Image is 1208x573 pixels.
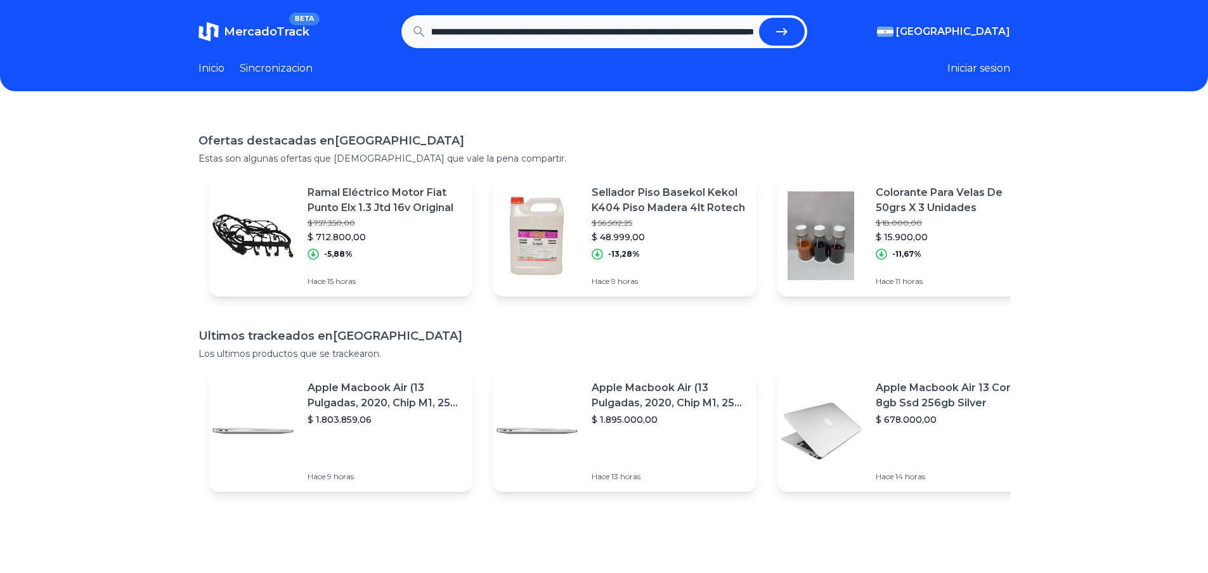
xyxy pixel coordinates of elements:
p: $ 18.000,00 [876,218,1030,228]
p: Colorante Para Velas De 50grs X 3 Unidades [876,185,1030,216]
p: -11,67% [892,249,921,259]
img: Featured image [777,387,866,475]
span: BETA [289,13,319,25]
a: Featured imageApple Macbook Air (13 Pulgadas, 2020, Chip M1, 256 Gb De Ssd, 8 Gb De Ram) - Plata$... [209,370,472,492]
img: Featured image [209,387,297,475]
p: $ 712.800,00 [308,231,462,243]
p: $ 56.502,25 [592,218,746,228]
p: Ramal Eléctrico Motor Fiat Punto Elx 1.3 Jtd 16v Original [308,185,462,216]
span: [GEOGRAPHIC_DATA] [896,24,1010,39]
p: Apple Macbook Air (13 Pulgadas, 2020, Chip M1, 256 Gb De Ssd, 8 Gb De Ram) - Plata [592,380,746,411]
button: [GEOGRAPHIC_DATA] [877,24,1010,39]
a: Inicio [198,61,224,76]
a: Featured imageApple Macbook Air 13 Core I5 8gb Ssd 256gb Silver$ 678.000,00Hace 14 horas [777,370,1041,492]
p: Hace 14 horas [876,472,1030,482]
p: $ 678.000,00 [876,413,1030,426]
h1: Ultimos trackeados en [GEOGRAPHIC_DATA] [198,327,1010,345]
a: Sincronizacion [240,61,313,76]
img: MercadoTrack [198,22,219,42]
img: Featured image [777,191,866,280]
a: MercadoTrackBETA [198,22,309,42]
p: Apple Macbook Air (13 Pulgadas, 2020, Chip M1, 256 Gb De Ssd, 8 Gb De Ram) - Plata [308,380,462,411]
button: Iniciar sesion [947,61,1010,76]
a: Featured imageApple Macbook Air (13 Pulgadas, 2020, Chip M1, 256 Gb De Ssd, 8 Gb De Ram) - Plata$... [493,370,757,492]
p: -13,28% [608,249,640,259]
h1: Ofertas destacadas en [GEOGRAPHIC_DATA] [198,132,1010,150]
p: -5,88% [324,249,353,259]
p: Estas son algunas ofertas que [DEMOGRAPHIC_DATA] que vale la pena compartir. [198,152,1010,165]
p: $ 1.803.859,06 [308,413,462,426]
img: Featured image [493,191,581,280]
img: Argentina [877,27,893,37]
p: Apple Macbook Air 13 Core I5 8gb Ssd 256gb Silver [876,380,1030,411]
p: Hace 13 horas [592,472,746,482]
img: Featured image [493,387,581,475]
img: Featured image [209,191,297,280]
p: $ 1.895.000,00 [592,413,746,426]
p: Hace 11 horas [876,276,1030,286]
p: Los ultimos productos que se trackearon. [198,347,1010,360]
span: MercadoTrack [224,25,309,39]
p: Hace 15 horas [308,276,462,286]
p: Sellador Piso Basekol Kekol K404 Piso Madera 4lt Rotech [592,185,746,216]
a: Featured imageColorante Para Velas De 50grs X 3 Unidades$ 18.000,00$ 15.900,00-11,67%Hace 11 horas [777,175,1041,297]
p: $ 757.350,00 [308,218,462,228]
a: Featured imageSellador Piso Basekol Kekol K404 Piso Madera 4lt Rotech$ 56.502,25$ 48.999,00-13,28... [493,175,757,297]
p: $ 15.900,00 [876,231,1030,243]
p: Hace 9 horas [308,472,462,482]
p: Hace 9 horas [592,276,746,286]
p: $ 48.999,00 [592,231,746,243]
a: Featured imageRamal Eléctrico Motor Fiat Punto Elx 1.3 Jtd 16v Original$ 757.350,00$ 712.800,00-5... [209,175,472,297]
